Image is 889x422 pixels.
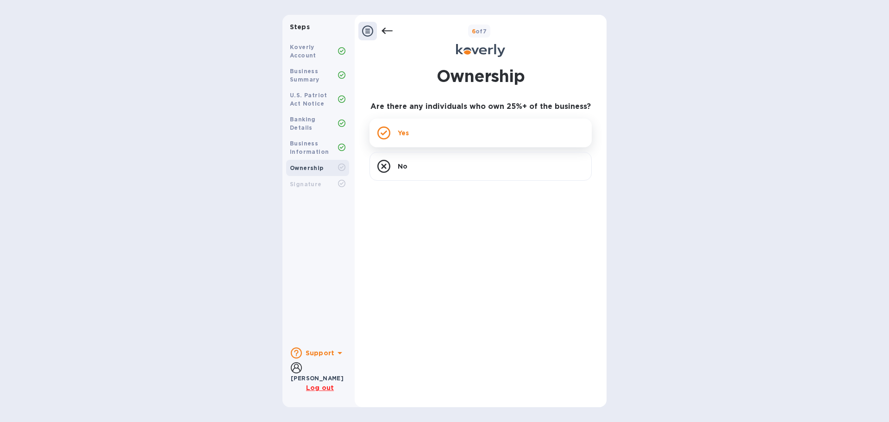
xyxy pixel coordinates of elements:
[290,44,316,59] b: Koverly Account
[398,162,407,171] p: No
[472,28,487,35] b: of 7
[290,181,322,188] b: Signature
[369,102,592,111] h3: Are there any individuals who own 25%+ of the business?
[290,140,329,155] b: Business Information
[306,384,334,391] u: Log out
[290,164,324,171] b: Ownership
[472,28,476,35] span: 6
[306,349,334,357] b: Support
[290,23,310,31] b: Steps
[290,92,327,107] b: U.S. Patriot Act Notice
[437,64,525,88] h1: Ownership
[290,68,319,83] b: Business Summary
[290,116,316,131] b: Banking Details
[398,128,409,138] p: Yes
[291,375,344,382] b: [PERSON_NAME]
